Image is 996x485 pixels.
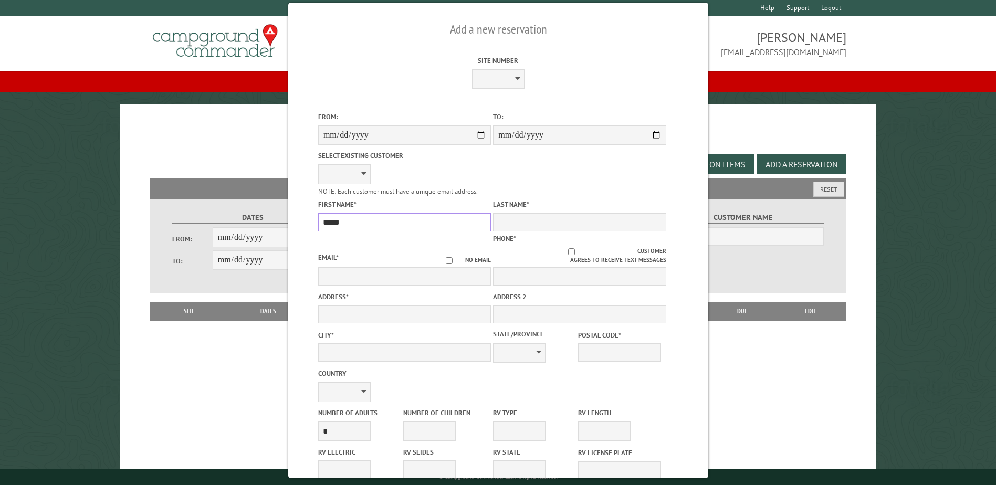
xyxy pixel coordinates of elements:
[493,447,576,457] label: RV State
[318,330,490,340] label: City
[172,212,332,224] label: Dates
[150,121,846,150] h1: Reservations
[493,292,666,302] label: Address 2
[757,154,846,174] button: Add a Reservation
[433,256,491,265] label: No email
[775,302,846,321] th: Edit
[318,368,490,378] label: Country
[578,330,661,340] label: Postal Code
[709,302,775,321] th: Due
[150,20,281,61] img: Campground Commander
[493,199,666,209] label: Last Name
[493,408,576,418] label: RV Type
[150,178,846,198] h2: Filters
[493,329,576,339] label: State/Province
[663,212,823,224] label: Customer Name
[403,408,486,418] label: Number of Children
[433,257,465,264] input: No email
[155,302,223,321] th: Site
[318,292,490,302] label: Address
[318,447,401,457] label: RV Electric
[439,473,558,480] small: © Campground Commander LLC. All rights reserved.
[493,247,666,265] label: Customer agrees to receive text messages
[318,19,678,39] h2: Add a new reservation
[318,112,490,122] label: From:
[172,256,212,266] label: To:
[318,187,477,196] small: NOTE: Each customer must have a unique email address.
[412,56,584,66] label: Site Number
[493,234,516,243] label: Phone
[578,448,661,458] label: RV License Plate
[578,408,661,418] label: RV Length
[506,248,637,255] input: Customer agrees to receive text messages
[172,234,212,244] label: From:
[813,182,844,197] button: Reset
[318,253,338,262] label: Email
[403,447,486,457] label: RV Slides
[318,199,490,209] label: First Name
[493,112,666,122] label: To:
[318,151,490,161] label: Select existing customer
[318,408,401,418] label: Number of Adults
[224,302,313,321] th: Dates
[664,154,754,174] button: Edit Add-on Items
